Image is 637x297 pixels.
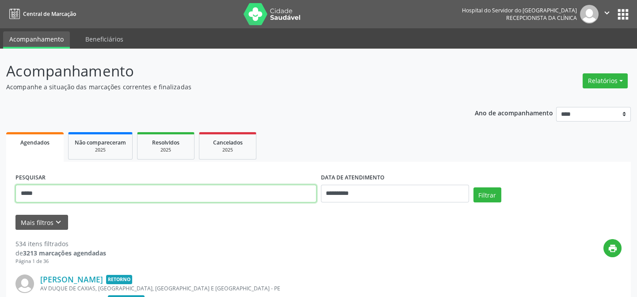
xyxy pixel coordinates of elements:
div: Página 1 de 36 [15,258,106,265]
button: apps [615,7,631,22]
a: Acompanhamento [3,31,70,49]
span: Não compareceram [75,139,126,146]
span: Recepcionista da clínica [506,14,577,22]
p: Ano de acompanhamento [475,107,553,118]
label: PESQUISAR [15,171,46,185]
i: keyboard_arrow_down [53,217,63,227]
span: Resolvidos [152,139,179,146]
div: 2025 [144,147,188,153]
div: de [15,248,106,258]
div: 534 itens filtrados [15,239,106,248]
span: Agendados [20,139,50,146]
span: Retorno [106,275,132,284]
strong: 3213 marcações agendadas [23,249,106,257]
span: Cancelados [213,139,243,146]
button: Filtrar [473,187,501,202]
button: Mais filtroskeyboard_arrow_down [15,215,68,230]
span: Central de Marcação [23,10,76,18]
i:  [602,8,612,18]
p: Acompanhe a situação das marcações correntes e finalizadas [6,82,443,91]
p: Acompanhamento [6,60,443,82]
a: Central de Marcação [6,7,76,21]
button: print [603,239,622,257]
label: DATA DE ATENDIMENTO [321,171,385,185]
div: 2025 [75,147,126,153]
img: img [15,274,34,293]
button: Relatórios [583,73,628,88]
div: Hospital do Servidor do [GEOGRAPHIC_DATA] [462,7,577,14]
div: 2025 [206,147,250,153]
a: Beneficiários [79,31,130,47]
img: img [580,5,599,23]
div: AV DUQUE DE CAXIAS, [GEOGRAPHIC_DATA], [GEOGRAPHIC_DATA] E [GEOGRAPHIC_DATA] - PE [40,285,489,292]
a: [PERSON_NAME] [40,274,103,284]
button:  [599,5,615,23]
i: print [608,244,618,253]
